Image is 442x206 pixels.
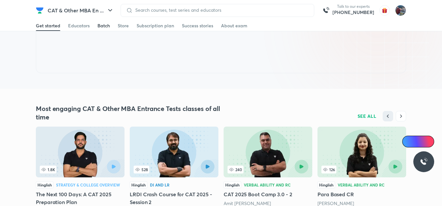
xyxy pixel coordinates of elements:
h5: CAT 2025 Boot Camp 3.0 - 2 [224,190,312,198]
div: Subscription plan [137,22,174,29]
h5: LRDI Crash Course for CAT 2025 - Session 2 [130,190,218,206]
a: [PHONE_NUMBER] [332,9,374,16]
span: 1.8K [40,166,56,173]
div: Success stories [182,22,213,29]
span: 528 [134,166,149,173]
img: Company Logo [36,7,44,14]
div: Verbal Ability and RC [244,183,291,187]
img: call-us [319,4,332,17]
h5: The Next 100 Days: A CAT 2025 Preparation Plan [36,190,125,206]
img: avatar [379,5,390,16]
div: Verbal Ability and RC [338,183,385,187]
div: Hinglish [224,181,241,188]
button: CAT & Other MBA En ... [44,4,118,17]
span: 126 [321,166,336,173]
div: Batch [97,22,110,29]
input: Search courses, test series and educators [133,7,309,13]
p: Talk to our experts [332,4,374,9]
a: Store [118,21,129,31]
img: Prashant saluja [395,5,406,16]
span: SEE ALL [358,114,376,118]
span: 240 [228,166,243,173]
h5: Para Based CR [317,190,406,198]
a: Educators [68,21,90,31]
div: Hinglish [130,181,147,188]
div: Get started [36,22,60,29]
a: Success stories [182,21,213,31]
div: Strategy & College Overview [56,183,120,187]
a: About exam [221,21,247,31]
button: SEE ALL [354,111,380,121]
a: Ai Doubts [402,136,434,147]
img: Icon [406,139,411,144]
div: About exam [221,22,247,29]
img: ttu [420,158,428,166]
a: Batch [97,21,110,31]
div: Hinglish [36,181,53,188]
span: Ai Doubts [413,139,430,144]
div: DI and LR [150,183,169,187]
a: Subscription plan [137,21,174,31]
div: Educators [68,22,90,29]
div: Store [118,22,129,29]
h4: Most engaging CAT & Other MBA Entrance Tests classes of all time [36,104,221,121]
div: Hinglish [317,181,335,188]
a: Get started [36,21,60,31]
